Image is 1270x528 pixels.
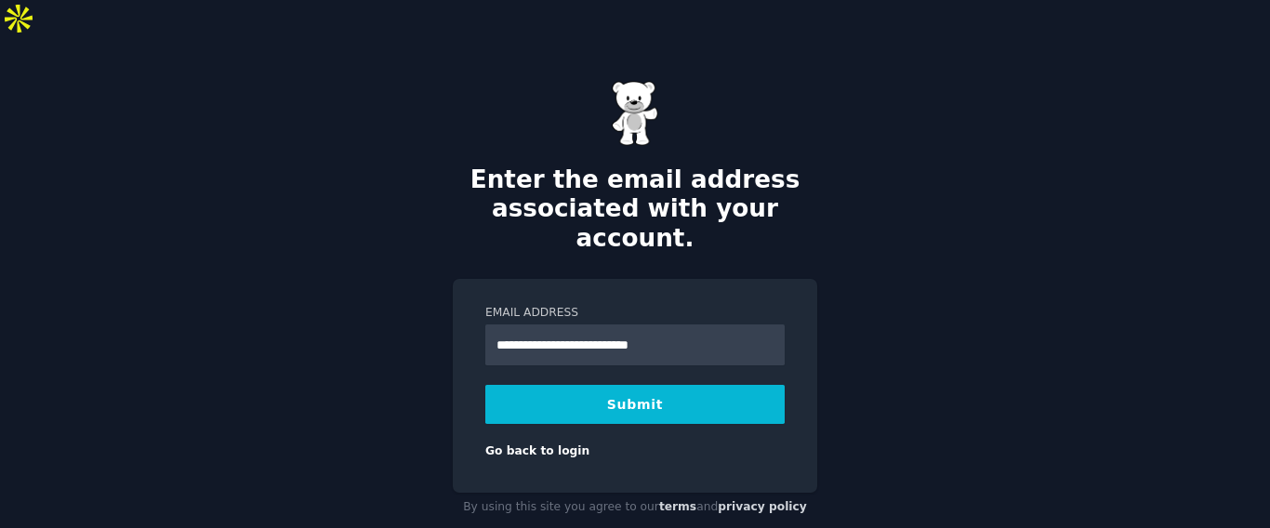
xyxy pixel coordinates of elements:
label: Email Address [485,305,785,322]
a: privacy policy [718,500,807,513]
img: Gummy Bear [612,81,658,146]
div: By using this site you agree to our and [453,493,817,522]
button: Submit [485,385,785,424]
a: Go back to login [485,444,589,457]
a: terms [659,500,696,513]
h2: Enter the email address associated with your account. [453,165,817,254]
